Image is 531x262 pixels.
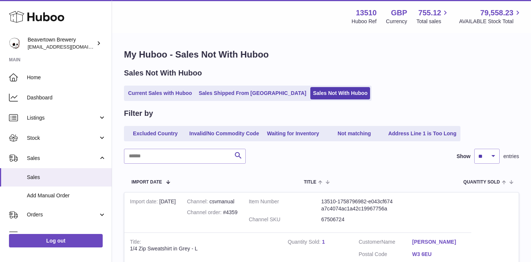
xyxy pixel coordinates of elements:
[130,198,159,206] strong: Import date
[131,180,162,185] span: Import date
[27,192,106,199] span: Add Manual Order
[463,180,500,185] span: Quantity Sold
[124,108,153,118] h2: Filter by
[352,18,377,25] div: Huboo Ref
[187,198,237,205] div: csvmanual
[187,127,262,140] a: Invalid/No Commodity Code
[249,198,321,212] dt: Item Number
[187,209,223,217] strong: Channel order
[457,153,471,160] label: Show
[358,239,381,245] span: Customer
[321,198,394,212] dd: 13510-1758796982-e043cf674a7c4074ac1a42c19967756a
[27,174,106,181] span: Sales
[356,8,377,18] strong: 13510
[187,209,237,216] div: #4359
[288,239,322,247] strong: Quantity Sold
[124,192,181,232] td: [DATE]
[27,94,106,101] span: Dashboard
[9,234,103,247] a: Log out
[27,135,98,142] span: Stock
[324,127,384,140] a: Not matching
[459,18,522,25] span: AVAILABLE Stock Total
[503,153,519,160] span: entries
[9,38,20,49] img: aoife@beavertownbrewery.co.uk
[321,216,394,223] dd: 67506724
[322,239,325,245] a: 1
[386,127,459,140] a: Address Line 1 is Too Long
[358,251,412,260] dt: Postal Code
[412,251,466,258] a: W3 6EU
[27,211,98,218] span: Orders
[27,155,98,162] span: Sales
[130,245,276,252] div: 1/4 Zip Sweatshirt in Grey - L
[412,238,466,246] a: [PERSON_NAME]
[28,36,95,50] div: Beavertown Brewery
[125,87,195,99] a: Current Sales with Huboo
[304,180,316,185] span: Title
[386,18,407,25] div: Currency
[263,127,323,140] a: Waiting for Inventory
[358,238,412,247] dt: Name
[27,114,98,121] span: Listings
[124,49,519,61] h1: My Huboo - Sales Not With Huboo
[416,8,450,25] a: 755.12 Total sales
[125,127,185,140] a: Excluded Country
[187,198,209,206] strong: Channel
[28,44,110,50] span: [EMAIL_ADDRESS][DOMAIN_NAME]
[27,231,106,238] span: Usage
[391,8,407,18] strong: GBP
[130,239,141,247] strong: Title
[124,68,202,78] h2: Sales Not With Huboo
[480,8,513,18] span: 79,558.23
[249,216,321,223] dt: Channel SKU
[416,18,450,25] span: Total sales
[459,8,522,25] a: 79,558.23 AVAILABLE Stock Total
[310,87,370,99] a: Sales Not With Huboo
[418,8,441,18] span: 755.12
[27,74,106,81] span: Home
[196,87,309,99] a: Sales Shipped From [GEOGRAPHIC_DATA]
